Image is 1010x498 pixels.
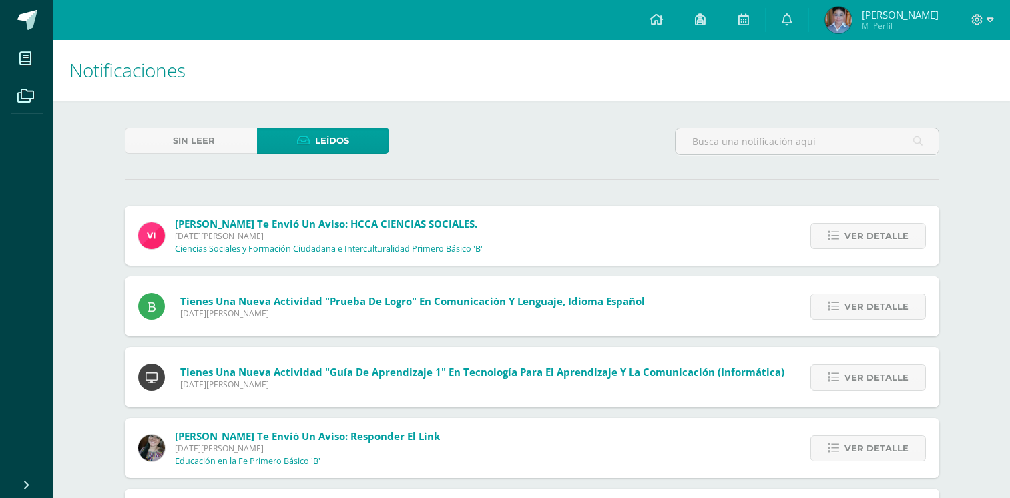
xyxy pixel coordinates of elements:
span: Ver detalle [844,224,909,248]
span: [DATE][PERSON_NAME] [175,230,483,242]
a: Sin leer [125,128,257,154]
span: [PERSON_NAME] te envió un aviso: Responder el Link [175,429,440,443]
span: Mi Perfil [862,20,939,31]
span: Tienes una nueva actividad "Prueba de logro" En Comunicación y Lenguaje, Idioma Español [180,294,645,308]
input: Busca una notificación aquí [676,128,939,154]
span: [PERSON_NAME] te envió un aviso: HCCA CIENCIAS SOCIALES. [175,217,477,230]
span: Ver detalle [844,365,909,390]
span: Ver detalle [844,294,909,319]
span: [DATE][PERSON_NAME] [175,443,440,454]
span: Sin leer [173,128,215,153]
span: Tienes una nueva actividad "Guía de aprendizaje 1" En Tecnología para el Aprendizaje y la Comunic... [180,365,784,379]
p: Educación en la Fe Primero Básico 'B' [175,456,320,467]
span: [DATE][PERSON_NAME] [180,379,784,390]
span: Leídos [315,128,349,153]
img: bd6d0aa147d20350c4821b7c643124fa.png [138,222,165,249]
img: a76d082c0379f353f566dfd77a633715.png [825,7,852,33]
span: Notificaciones [69,57,186,83]
img: 8322e32a4062cfa8b237c59eedf4f548.png [138,435,165,461]
span: Ver detalle [844,436,909,461]
span: [PERSON_NAME] [862,8,939,21]
span: [DATE][PERSON_NAME] [180,308,645,319]
p: Ciencias Sociales y Formación Ciudadana e Interculturalidad Primero Básico 'B' [175,244,483,254]
a: Leídos [257,128,389,154]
